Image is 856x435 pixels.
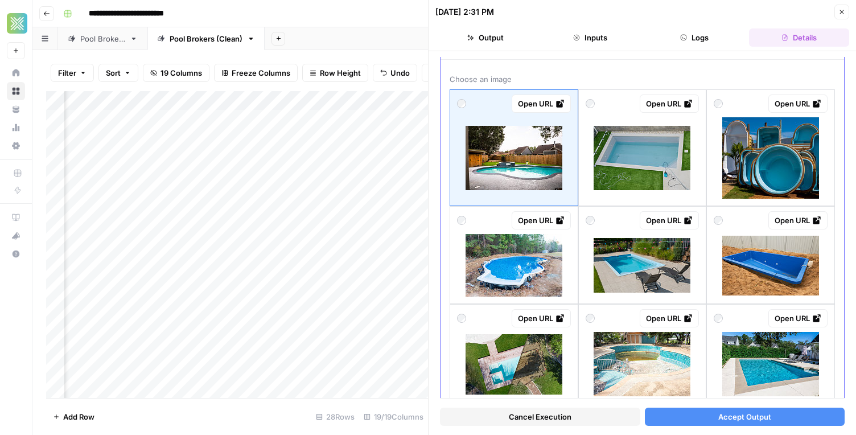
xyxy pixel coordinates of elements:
a: Usage [7,118,25,137]
a: Browse [7,82,25,100]
div: Open URL [775,98,821,109]
span: Cancel Execution [509,411,571,422]
a: Open URL [512,211,571,229]
a: Open URL [768,95,828,113]
button: Add Row [46,408,101,426]
img: swimming-pool-under-construction.jpg [722,236,819,296]
a: Open URL [512,95,571,113]
button: Help + Support [7,245,25,263]
div: Pool Brokers [80,33,125,44]
div: Open URL [775,215,821,226]
span: Freeze Columns [232,67,290,79]
button: Row Height [302,64,368,82]
a: Your Data [7,100,25,118]
img: abandoned-swimming-pool.jpg [594,332,690,396]
button: What's new? [7,227,25,245]
button: Undo [373,64,417,82]
span: Add Row [63,411,94,422]
div: What's new? [7,227,24,244]
a: Open URL [640,211,699,229]
a: Home [7,64,25,82]
img: water-in-new-swimming-pool-under-construction.jpg [466,234,562,297]
div: Open URL [518,313,565,324]
div: Open URL [646,215,693,226]
a: Open URL [640,95,699,113]
div: 19/19 Columns [359,408,428,426]
button: Cancel Execution [440,408,640,426]
img: aerial-of-before-and-after-pool-build-construction-site.jpg [466,334,562,395]
button: Output [435,28,536,47]
img: pool-cleaning-of-the-dirty-water-after-winter-season.jpg [594,126,690,190]
div: Open URL [518,215,565,226]
img: a-rectangular-new-swimming-pool-with-tan-concrete-edges-in-the-fenced-backyard-of-a-new.jpg [722,332,819,396]
span: Row Height [320,67,361,79]
div: Pool Brokers (Clean) [170,33,242,44]
a: Open URL [640,309,699,327]
img: a-large-free-form-gray-grey-accent-swimming-pool-with-turquoise-blue-water-in-a-fenced-in.jpg [466,126,562,190]
a: Pool Brokers [58,27,147,50]
a: Open URL [768,309,828,327]
button: Sort [98,64,138,82]
div: 28 Rows [311,408,359,426]
div: Open URL [646,98,693,109]
a: AirOps Academy [7,208,25,227]
button: Filter [51,64,94,82]
span: Sort [106,67,121,79]
img: modern-backyard-with-a-swimming-pool-and-lounge-chairs.jpg [594,238,690,293]
span: Undo [390,67,410,79]
img: Xponent21 Logo [7,13,27,34]
span: 19 Columns [160,67,202,79]
a: Pool Brokers (Clean) [147,27,265,50]
a: Open URL [512,309,571,327]
img: blue-and-white-fiberglass-pools.jpg [722,117,819,199]
a: Settings [7,137,25,155]
div: [DATE] 2:31 PM [435,6,494,18]
span: Choose an image [450,73,835,85]
button: Inputs [540,28,640,47]
span: Filter [58,67,76,79]
button: Details [749,28,849,47]
div: Open URL [518,98,565,109]
button: 19 Columns [143,64,209,82]
button: Accept Output [645,408,845,426]
span: Accept Output [718,411,771,422]
a: Open URL [768,211,828,229]
button: Workspace: Xponent21 [7,9,25,38]
button: Logs [645,28,745,47]
button: Freeze Columns [214,64,298,82]
div: Open URL [775,313,821,324]
div: Open URL [646,313,693,324]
